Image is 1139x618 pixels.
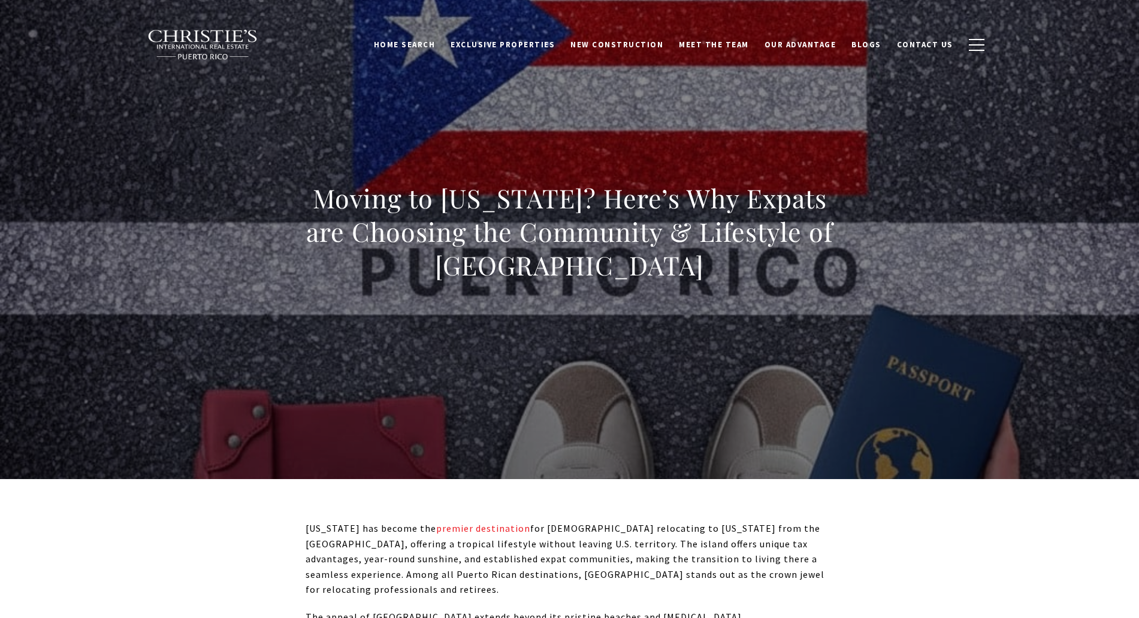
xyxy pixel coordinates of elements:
a: premier destination [436,522,530,534]
a: Meet the Team [671,33,757,56]
span: Exclusive Properties [451,39,555,49]
span: Blogs [851,39,881,49]
span: Contact Us [897,39,953,49]
span: Our Advantage [765,39,836,49]
span: New Construction [570,39,663,49]
a: Blogs [844,33,889,56]
a: New Construction [563,33,671,56]
p: [US_STATE] has become the for [DEMOGRAPHIC_DATA] relocating to [US_STATE] from the [GEOGRAPHIC_DA... [306,521,834,598]
img: Christie's International Real Estate black text logo [147,29,259,60]
h1: Moving to [US_STATE]? Here’s Why Expats are Choosing the Community & Lifestyle of [GEOGRAPHIC_DATA] [306,181,834,282]
a: Our Advantage [757,33,844,56]
a: Exclusive Properties [443,33,563,56]
a: Home Search [366,33,443,56]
